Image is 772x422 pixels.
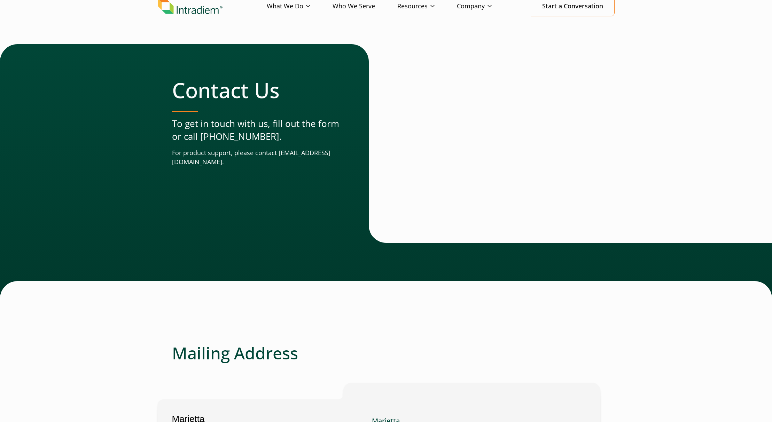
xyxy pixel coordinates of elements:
[172,149,341,167] p: For product support, please contact [EMAIL_ADDRESS][DOMAIN_NAME].
[400,55,600,230] iframe: Contact Form
[172,343,600,363] h2: Mailing Address
[172,78,341,103] h1: Contact Us
[172,117,341,143] p: To get in touch with us, fill out the form or call [PHONE_NUMBER].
